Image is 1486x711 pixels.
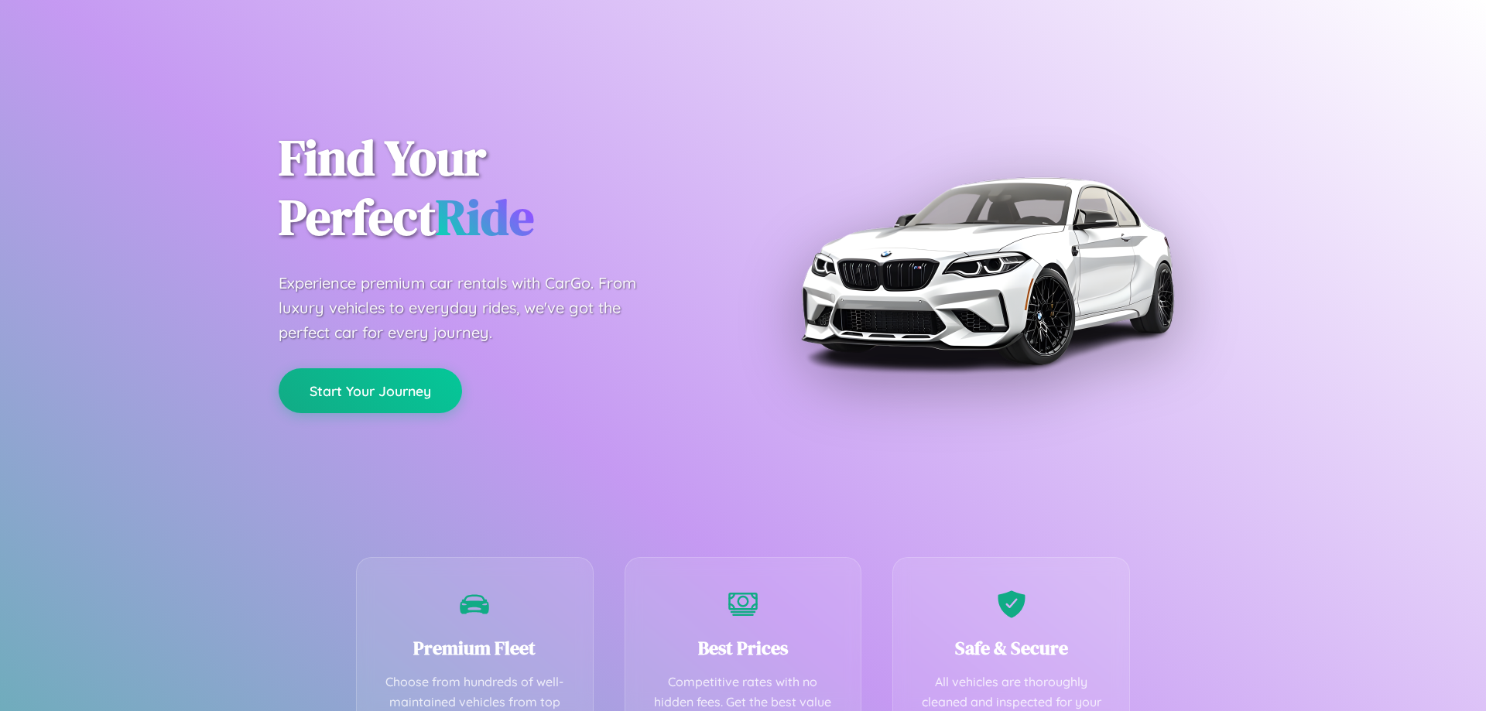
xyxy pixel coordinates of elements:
[793,77,1180,464] img: Premium BMW car rental vehicle
[279,128,720,248] h1: Find Your Perfect
[916,635,1106,661] h3: Safe & Secure
[649,635,838,661] h3: Best Prices
[279,368,462,413] button: Start Your Journey
[380,635,570,661] h3: Premium Fleet
[436,183,534,251] span: Ride
[279,271,666,345] p: Experience premium car rentals with CarGo. From luxury vehicles to everyday rides, we've got the ...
